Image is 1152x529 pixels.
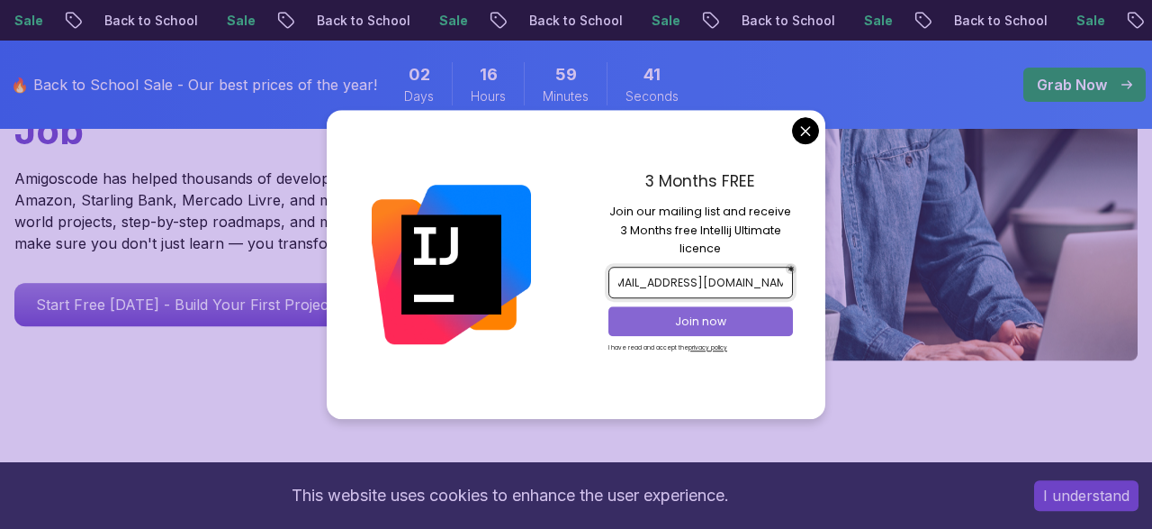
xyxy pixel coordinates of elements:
[480,62,498,87] span: 16 Hours
[625,87,679,105] span: Seconds
[543,87,589,105] span: Minutes
[643,62,661,87] span: 41 Seconds
[14,283,430,326] a: Start Free [DATE] - Build Your First Project This Week
[404,87,434,105] span: Days
[14,168,446,254] p: Amigoscode has helped thousands of developers land roles at Amazon, Starling Bank, Mercado Livre,...
[212,12,270,30] p: Sale
[302,12,425,30] p: Back to School
[471,87,506,105] span: Hours
[515,12,637,30] p: Back to School
[1062,12,1120,30] p: Sale
[425,12,482,30] p: Sale
[90,12,212,30] p: Back to School
[850,12,907,30] p: Sale
[1037,74,1107,96] p: Grab Now
[637,12,695,30] p: Sale
[555,62,577,87] span: 59 Minutes
[13,476,1007,515] div: This website uses cookies to enhance the user experience.
[727,12,850,30] p: Back to School
[11,74,377,96] p: 🔥 Back to School Sale - Our best prices of the year!
[940,12,1062,30] p: Back to School
[409,62,430,87] span: 2 Days
[1034,480,1138,511] button: Accept cookies
[14,107,84,153] span: Job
